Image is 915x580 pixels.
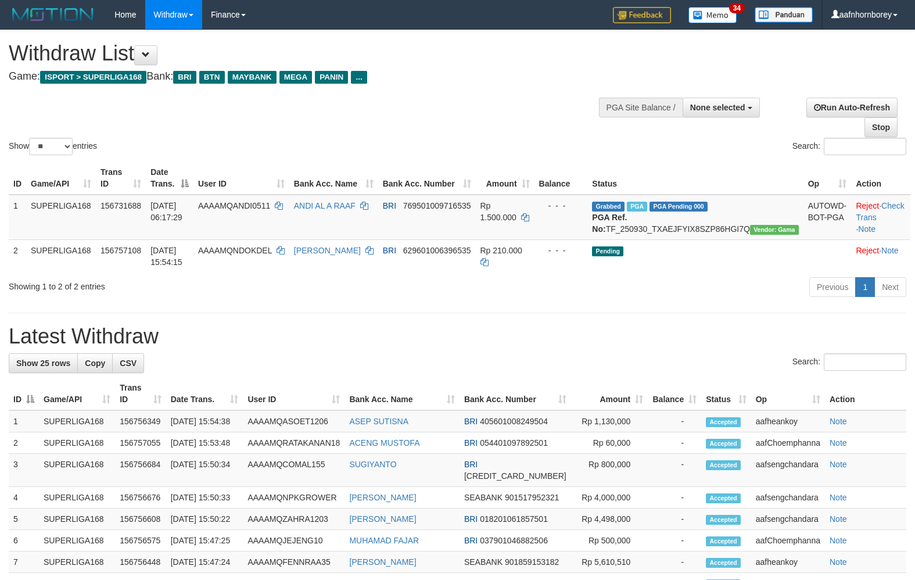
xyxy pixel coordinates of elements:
[706,439,741,449] span: Accepted
[648,432,701,454] td: -
[349,417,408,426] a: ASEP SUTISNA
[830,536,847,545] a: Note
[825,377,906,410] th: Action
[571,432,648,454] td: Rp 60,000
[9,6,97,23] img: MOTION_logo.png
[683,98,760,117] button: None selected
[627,202,647,212] span: Marked by aafromsomean
[830,514,847,524] a: Note
[464,493,503,502] span: SEABANK
[9,276,372,292] div: Showing 1 to 2 of 2 entries
[39,410,115,432] td: SUPERLIGA168
[9,195,26,240] td: 1
[464,438,478,447] span: BRI
[480,514,548,524] span: Copy 018201061857501 to clipboard
[706,558,741,568] span: Accepted
[39,552,115,573] td: SUPERLIGA168
[289,162,378,195] th: Bank Acc. Name: activate to sort column ascending
[166,454,243,487] td: [DATE] 15:50:34
[115,509,166,530] td: 156756608
[9,454,39,487] td: 3
[480,201,516,222] span: Rp 1.500.000
[39,487,115,509] td: SUPERLIGA168
[39,432,115,454] td: SUPERLIGA168
[26,239,96,273] td: SUPERLIGA168
[751,454,825,487] td: aafsengchandara
[592,202,625,212] span: Grabbed
[587,195,803,240] td: TF_250930_TXAEJFYIX8SZP86HGI7Q
[166,487,243,509] td: [DATE] 15:50:33
[29,138,73,155] select: Showentries
[751,377,825,410] th: Op: activate to sort column ascending
[9,353,78,373] a: Show 25 rows
[864,117,898,137] a: Stop
[824,138,906,155] input: Search:
[39,530,115,552] td: SUPERLIGA168
[648,509,701,530] td: -
[198,201,271,210] span: AAAAMQANDI0511
[830,417,847,426] a: Note
[648,530,701,552] td: -
[856,201,904,222] a: Check Trans
[706,493,741,503] span: Accepted
[803,195,852,240] td: AUTOWD-BOT-PGA
[706,536,741,546] span: Accepted
[193,162,289,195] th: User ID: activate to sort column ascending
[851,162,910,195] th: Action
[85,359,105,368] span: Copy
[464,460,478,469] span: BRI
[599,98,683,117] div: PGA Site Balance /
[809,277,856,297] a: Previous
[751,552,825,573] td: aafheankoy
[243,410,345,432] td: AAAAMQASOET1206
[39,509,115,530] td: SUPERLIGA168
[16,359,70,368] span: Show 25 rows
[856,201,879,210] a: Reject
[40,71,146,84] span: ISPORT > SUPERLIGA168
[571,377,648,410] th: Amount: activate to sort column ascending
[856,246,879,255] a: Reject
[115,377,166,410] th: Trans ID: activate to sort column ascending
[587,162,803,195] th: Status
[881,246,899,255] a: Note
[650,202,708,212] span: PGA Pending
[571,530,648,552] td: Rp 500,000
[534,162,588,195] th: Balance
[403,201,471,210] span: Copy 769501009716535 to clipboard
[9,162,26,195] th: ID
[243,377,345,410] th: User ID: activate to sort column ascending
[26,195,96,240] td: SUPERLIGA168
[480,438,548,447] span: Copy 054401097892501 to clipboard
[690,103,745,112] span: None selected
[349,438,419,447] a: ACENG MUSTOFA
[279,71,313,84] span: MEGA
[648,410,701,432] td: -
[101,246,141,255] span: 156757108
[648,552,701,573] td: -
[294,246,361,255] a: [PERSON_NAME]
[751,530,825,552] td: aafChoemphanna
[199,71,225,84] span: BTN
[830,460,847,469] a: Note
[688,7,737,23] img: Button%20Memo.svg
[228,71,277,84] span: MAYBANK
[9,552,39,573] td: 7
[101,201,141,210] span: 156731688
[349,536,419,545] a: MUHAMAD FAJAR
[476,162,534,195] th: Amount: activate to sort column ascending
[750,225,799,235] span: Vendor URL: https://trx31.1velocity.biz
[150,246,182,267] span: [DATE] 15:54:15
[166,552,243,573] td: [DATE] 15:47:24
[9,42,598,65] h1: Withdraw List
[505,557,559,567] span: Copy 901859153182 to clipboard
[115,432,166,454] td: 156757055
[243,509,345,530] td: AAAAMQZAHRA1203
[464,417,478,426] span: BRI
[115,552,166,573] td: 156756448
[378,162,476,195] th: Bank Acc. Number: activate to sort column ascending
[173,71,196,84] span: BRI
[383,246,396,255] span: BRI
[166,509,243,530] td: [DATE] 15:50:22
[571,509,648,530] td: Rp 4,498,000
[115,530,166,552] td: 156756575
